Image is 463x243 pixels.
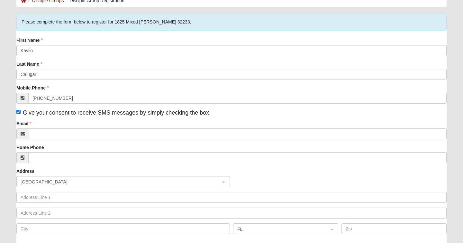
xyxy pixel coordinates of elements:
[16,14,447,31] div: Please complete the form below to register for 1825 Mixed [PERSON_NAME] 32233.
[16,144,44,151] label: Home Phone
[16,37,43,43] label: First Name
[16,168,34,174] label: Address
[16,110,21,114] input: Give your consent to receive SMS messages by simply checking the box.
[21,178,214,185] span: United States
[16,120,32,127] label: Email
[16,192,447,203] input: Address Line 1
[16,208,447,219] input: Address Line 2
[16,85,49,91] label: Mobile Phone
[23,109,211,116] span: Give your consent to receive SMS messages by simply checking the box.
[16,61,42,67] label: Last Name
[16,223,230,234] input: City
[237,226,322,233] span: FL
[341,223,447,234] input: Zip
